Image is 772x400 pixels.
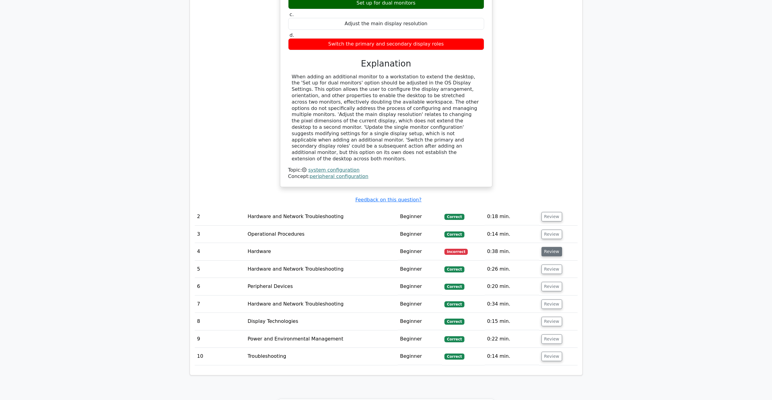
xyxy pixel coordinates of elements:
[541,265,562,274] button: Review
[444,336,464,342] span: Correct
[195,243,245,260] td: 4
[541,352,562,361] button: Review
[245,243,398,260] td: Hardware
[398,261,442,278] td: Beginner
[541,212,562,221] button: Review
[195,313,245,330] td: 8
[290,32,294,38] span: d.
[245,208,398,225] td: Hardware and Network Troubleshooting
[444,231,464,238] span: Correct
[195,208,245,225] td: 2
[541,282,562,291] button: Review
[195,261,245,278] td: 5
[485,296,539,313] td: 0:34 min.
[288,38,484,50] div: Switch the primary and secondary display roles
[292,59,480,69] h3: Explanation
[195,278,245,295] td: 6
[541,230,562,239] button: Review
[485,313,539,330] td: 0:15 min.
[245,330,398,348] td: Power and Environmental Management
[485,330,539,348] td: 0:22 min.
[398,208,442,225] td: Beginner
[541,334,562,344] button: Review
[310,173,368,179] a: peripheral configuration
[485,261,539,278] td: 0:26 min.
[245,261,398,278] td: Hardware and Network Troubleshooting
[355,197,421,203] a: Feedback on this question?
[444,284,464,290] span: Correct
[485,208,539,225] td: 0:18 min.
[485,278,539,295] td: 0:20 min.
[245,278,398,295] td: Peripheral Devices
[444,249,468,255] span: Incorrect
[444,214,464,220] span: Correct
[288,173,484,180] div: Concept:
[245,313,398,330] td: Display Technologies
[444,266,464,272] span: Correct
[444,319,464,325] span: Correct
[485,243,539,260] td: 0:38 min.
[195,348,245,365] td: 10
[541,299,562,309] button: Review
[541,247,562,256] button: Review
[245,296,398,313] td: Hardware and Network Troubleshooting
[398,296,442,313] td: Beginner
[398,348,442,365] td: Beginner
[485,348,539,365] td: 0:14 min.
[398,226,442,243] td: Beginner
[398,243,442,260] td: Beginner
[485,226,539,243] td: 0:14 min.
[195,330,245,348] td: 9
[195,226,245,243] td: 3
[444,301,464,307] span: Correct
[444,354,464,360] span: Correct
[245,348,398,365] td: Troubleshooting
[195,296,245,313] td: 7
[288,18,484,30] div: Adjust the main display resolution
[398,313,442,330] td: Beginner
[398,278,442,295] td: Beginner
[541,317,562,326] button: Review
[288,167,484,173] div: Topic:
[398,330,442,348] td: Beginner
[245,226,398,243] td: Operational Procedures
[308,167,359,173] a: system configuration
[290,12,294,17] span: c.
[292,74,480,162] div: When adding an additional monitor to a workstation to extend the desktop, the 'Set up for dual mo...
